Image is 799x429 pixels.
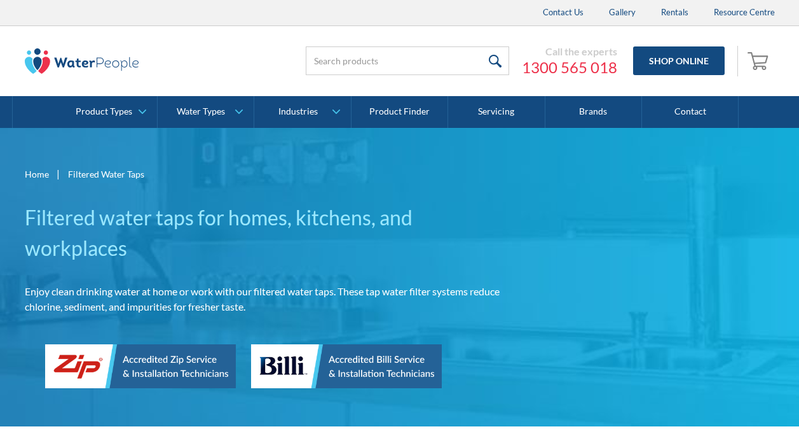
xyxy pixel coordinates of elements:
img: The Water People [25,48,139,74]
a: Shop Online [633,46,725,75]
a: Home [25,167,49,181]
a: 1300 565 018 [522,58,617,77]
a: Industries [254,96,350,128]
div: Call the experts [522,45,617,58]
img: shopping cart [748,50,772,71]
a: Contact [642,96,739,128]
iframe: podium webchat widget bubble [697,365,799,429]
a: Water Types [158,96,254,128]
a: Brands [545,96,642,128]
div: Industries [278,106,318,117]
a: Product Finder [352,96,448,128]
p: Enjoy clean drinking water at home or work with our filtered water taps. These tap water filter s... [25,284,513,314]
a: Product Types [61,96,157,128]
a: Servicing [448,96,545,128]
h1: Filtered water taps for homes, kitchens, and workplaces [25,202,513,264]
input: Search products [306,46,509,75]
div: | [55,166,62,181]
div: Filtered Water Taps [68,167,144,181]
div: Water Types [177,106,225,117]
a: Open cart [744,46,775,76]
div: Product Types [76,106,132,117]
